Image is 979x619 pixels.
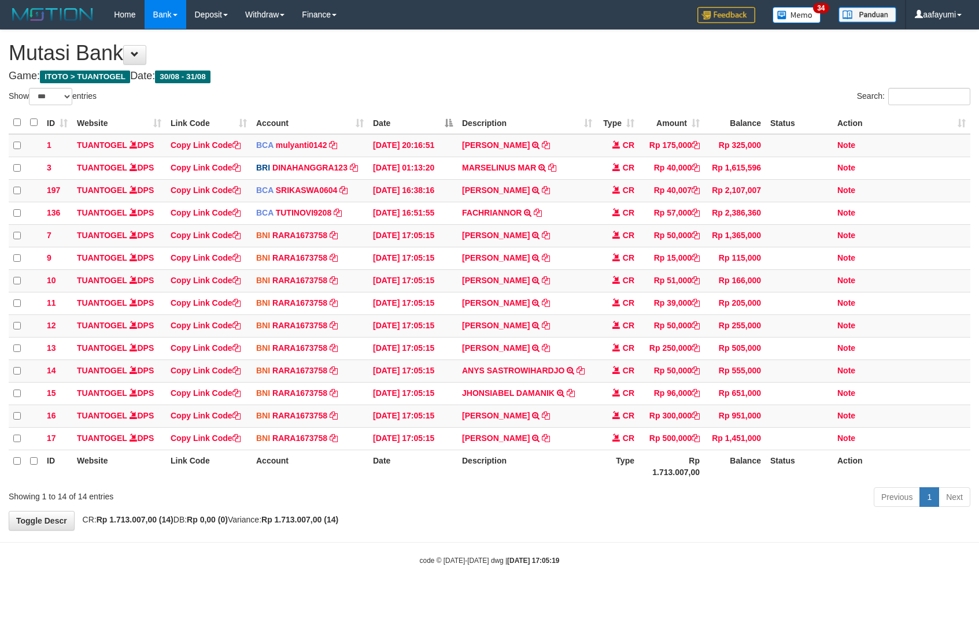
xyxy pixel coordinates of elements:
a: Copy RARA1673758 to clipboard [330,276,338,285]
th: Balance [704,450,766,483]
td: [DATE] 17:05:15 [368,405,457,427]
th: Rp 1.713.007,00 [639,450,704,483]
td: DPS [72,179,166,202]
td: [DATE] 17:05:15 [368,337,457,359]
td: Rp 250,000 [639,337,704,359]
a: Copy Link Code [171,433,241,443]
th: Date [368,450,457,483]
span: CR [623,186,634,195]
td: Rp 555,000 [704,359,766,382]
span: 10 [47,276,56,285]
a: Copy RARA1673758 to clipboard [330,388,338,398]
a: RARA1673758 [272,411,327,420]
td: DPS [72,382,166,405]
td: Rp 15,000 [639,247,704,269]
a: RARA1673758 [272,433,327,443]
th: Action: activate to sort column ascending [833,112,970,134]
a: TUANTOGEL [77,433,127,443]
a: [PERSON_NAME] [462,433,530,443]
a: [PERSON_NAME] [462,140,530,150]
span: CR [623,366,634,375]
label: Show entries [9,88,97,105]
a: Note [837,298,855,307]
th: Date: activate to sort column descending [368,112,457,134]
div: Showing 1 to 14 of 14 entries [9,486,399,502]
td: Rp 50,000 [639,359,704,382]
a: FACHRIANNOR [462,208,522,217]
th: Balance [704,112,766,134]
td: [DATE] 17:05:15 [368,427,457,450]
a: Note [837,411,855,420]
a: Copy Rp 40,007 to clipboard [692,186,700,195]
a: Copy RARA1673758 to clipboard [330,343,338,353]
td: Rp 325,000 [704,134,766,157]
td: Rp 175,000 [639,134,704,157]
a: Copy mulyanti0142 to clipboard [329,140,337,150]
td: Rp 96,000 [639,382,704,405]
span: 3 [47,163,51,172]
img: Button%20Memo.svg [773,7,821,23]
span: BNI [256,298,270,307]
th: ID: activate to sort column ascending [42,112,72,134]
span: CR [623,253,634,262]
span: 9 [47,253,51,262]
a: Copy Link Code [171,411,241,420]
a: Copy Rp 50,000 to clipboard [692,366,700,375]
a: Copy Link Code [171,208,241,217]
span: 16 [47,411,56,420]
a: Copy Rp 96,000 to clipboard [692,388,700,398]
span: BNI [256,276,270,285]
a: Copy Rp 51,000 to clipboard [692,276,700,285]
span: 11 [47,298,56,307]
span: BNI [256,411,270,420]
a: Copy Link Code [171,343,241,353]
a: Note [837,388,855,398]
a: [PERSON_NAME] [462,411,530,420]
span: CR [623,231,634,240]
a: Note [837,433,855,443]
td: [DATE] 17:05:15 [368,359,457,382]
span: 17 [47,433,56,443]
th: Link Code: activate to sort column ascending [166,112,252,134]
td: Rp 1,365,000 [704,224,766,247]
a: Copy ASDAR ARIFIN to clipboard [542,433,550,443]
a: Copy Rp 39,000 to clipboard [692,298,700,307]
td: Rp 2,107,007 [704,179,766,202]
td: [DATE] 01:13:20 [368,157,457,179]
a: Copy RARA1673758 to clipboard [330,231,338,240]
a: mulyanti0142 [276,140,327,150]
td: DPS [72,202,166,224]
input: Search: [888,88,970,105]
a: TUANTOGEL [77,276,127,285]
td: Rp 505,000 [704,337,766,359]
a: Copy FACHRIANNOR to clipboard [534,208,542,217]
a: Next [939,487,970,507]
strong: Rp 0,00 (0) [187,515,228,524]
span: 7 [47,231,51,240]
td: Rp 40,000 [639,157,704,179]
a: Copy Link Code [171,186,241,195]
a: Copy JAJA JAHURI to clipboard [542,140,550,150]
th: Description: activate to sort column ascending [457,112,597,134]
a: Copy ANYS SASTROWIHARDJO to clipboard [577,366,585,375]
th: Status [766,112,833,134]
a: MARSELINUS MAR [462,163,536,172]
td: DPS [72,247,166,269]
td: Rp 300,000 [639,405,704,427]
a: [PERSON_NAME] [462,231,530,240]
a: TUANTOGEL [77,208,127,217]
td: [DATE] 17:05:15 [368,292,457,314]
a: TUANTOGEL [77,411,127,420]
a: Copy ASDAR ARIFIN to clipboard [542,411,550,420]
a: ANYS SASTROWIHARDJO [462,366,564,375]
a: TUANTOGEL [77,366,127,375]
a: JHONSIABEL DAMANIK [462,388,555,398]
td: Rp 50,000 [639,314,704,337]
span: CR [623,321,634,330]
th: Description [457,450,597,483]
td: [DATE] 17:05:15 [368,224,457,247]
a: Copy TUTINOVI9208 to clipboard [334,208,342,217]
span: 136 [47,208,60,217]
td: Rp 115,000 [704,247,766,269]
span: 15 [47,388,56,398]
